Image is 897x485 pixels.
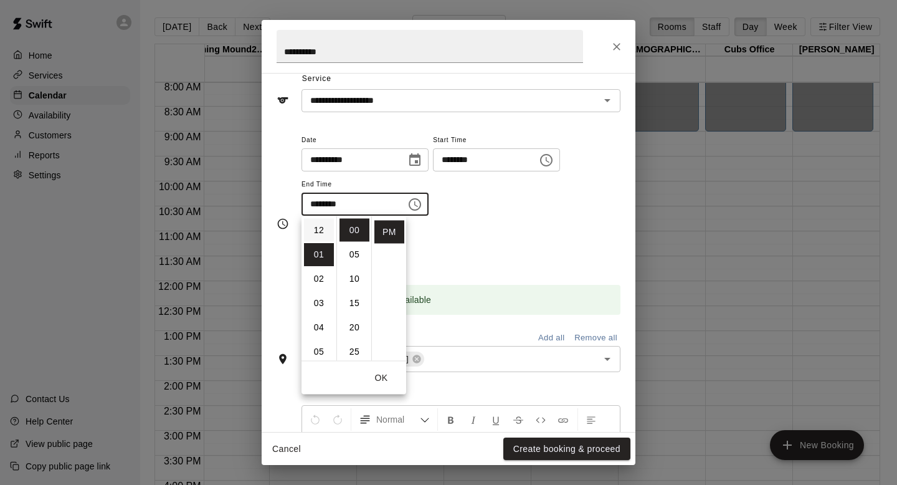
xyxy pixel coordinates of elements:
button: Formatting Options [354,408,435,431]
span: End Time [301,176,429,193]
button: Insert Code [530,408,551,431]
button: Choose date, selected date is Sep 20, 2025 [402,148,427,173]
li: 15 minutes [339,292,369,315]
button: Redo [327,408,348,431]
li: 20 minutes [339,316,369,339]
span: Notes [302,382,620,402]
button: OK [361,367,401,390]
button: Center Align [305,431,326,453]
span: Service [302,74,331,83]
button: Choose time, selected time is 1:00 PM [402,192,427,217]
button: Add all [531,329,571,348]
button: Cancel [267,438,306,461]
li: PM [374,221,404,244]
li: 12 hours [304,219,334,242]
li: 25 minutes [339,340,369,363]
svg: Service [277,94,289,107]
button: Format Underline [485,408,506,431]
button: Open [599,350,616,368]
button: Remove all [571,329,620,348]
button: Close [605,36,628,58]
li: 4 hours [304,316,334,339]
button: Format Italics [463,408,484,431]
button: Choose time, selected time is 9:00 AM [534,148,559,173]
button: Open [599,92,616,109]
svg: Timing [277,218,289,230]
button: Left Align [581,408,602,431]
li: 5 hours [304,340,334,363]
span: Start Time [433,132,560,149]
button: Justify Align [349,431,371,453]
ul: Select hours [301,216,336,361]
li: 1 hours [304,243,334,266]
button: Insert Link [553,408,574,431]
button: Right Align [327,431,348,453]
button: Format Bold [440,408,462,431]
button: Create booking & proceed [503,438,630,461]
span: Date [301,132,429,149]
ul: Select minutes [336,216,371,361]
button: Format Strikethrough [508,408,529,431]
ul: Select meridiem [371,216,406,361]
li: 5 minutes [339,243,369,266]
svg: Rooms [277,353,289,365]
li: 3 hours [304,292,334,315]
li: 0 minutes [339,219,369,242]
button: Undo [305,408,326,431]
li: 10 minutes [339,267,369,291]
li: 2 hours [304,267,334,291]
span: Normal [376,413,420,426]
